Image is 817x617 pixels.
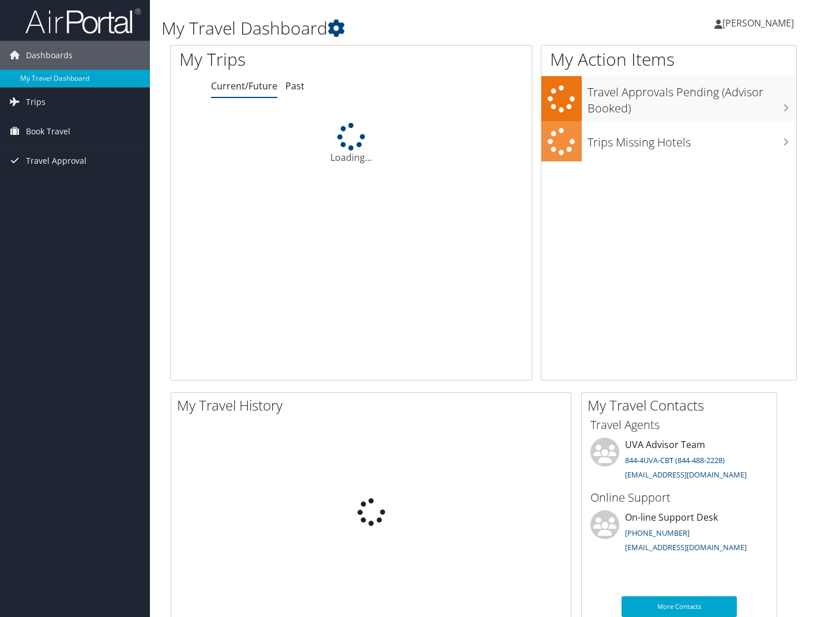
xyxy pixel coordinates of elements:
[625,542,747,552] a: [EMAIL_ADDRESS][DOMAIN_NAME]
[177,396,571,415] h2: My Travel History
[585,438,774,485] li: UVA Advisor Team
[26,41,73,70] span: Dashboards
[625,455,725,465] a: 844-4UVA-CBT (844-488-2228)
[179,47,372,72] h1: My Trips
[590,490,768,506] h3: Online Support
[588,78,796,116] h3: Travel Approvals Pending (Advisor Booked)
[588,129,796,151] h3: Trips Missing Hotels
[722,17,794,29] span: [PERSON_NAME]
[161,16,591,40] h1: My Travel Dashboard
[588,396,777,415] h2: My Travel Contacts
[26,146,86,175] span: Travel Approval
[714,6,805,40] a: [PERSON_NAME]
[625,528,690,538] a: [PHONE_NUMBER]
[625,469,747,480] a: [EMAIL_ADDRESS][DOMAIN_NAME]
[541,121,796,162] a: Trips Missing Hotels
[26,88,46,116] span: Trips
[541,76,796,121] a: Travel Approvals Pending (Advisor Booked)
[25,7,141,35] img: airportal-logo.png
[590,417,768,433] h3: Travel Agents
[622,596,737,617] a: More Contacts
[26,117,70,146] span: Book Travel
[541,47,796,72] h1: My Action Items
[285,80,304,92] a: Past
[171,123,532,164] div: Loading...
[211,80,277,92] a: Current/Future
[585,510,774,558] li: On-line Support Desk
